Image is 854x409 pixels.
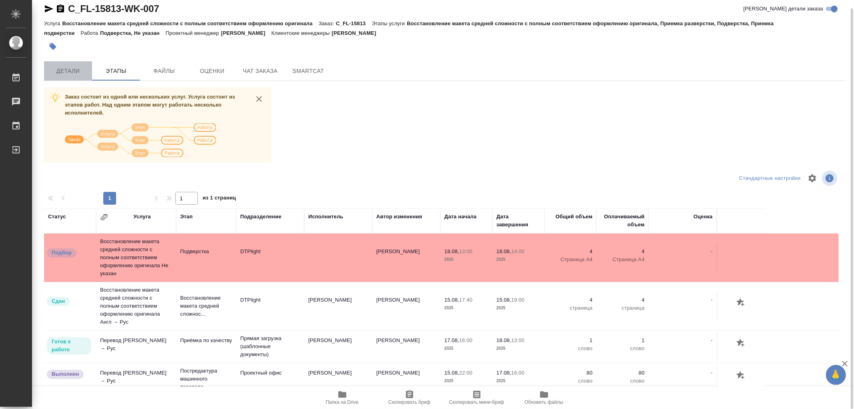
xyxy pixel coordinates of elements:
[826,365,846,385] button: 🙏
[44,20,62,26] p: Услуга
[601,336,645,345] p: 1
[511,370,524,376] p: 16:00
[44,38,62,55] button: Добавить тэг
[145,66,183,76] span: Файлы
[44,20,774,36] p: Восстановление макета средней сложности с полным соответствием оформлению оригинала, Приемка разв...
[693,213,713,221] div: Оценка
[549,248,593,256] p: 4
[193,66,231,76] span: Оценки
[496,337,511,343] p: 18.08,
[711,337,713,343] a: -
[96,282,176,330] td: Восстановление макета средней сложности с полным соответствием оформлению оригинала Англ → Рус
[803,169,822,188] span: Настроить таблицу
[443,387,510,409] button: Скопировать мини-бриф
[68,3,159,14] a: C_FL-15813-WK-007
[601,256,645,264] p: Страница А4
[376,387,443,409] button: Скопировать бриф
[496,370,511,376] p: 17.08,
[309,387,376,409] button: Папка на Drive
[496,213,541,229] div: Дата завершения
[601,369,645,377] p: 80
[372,20,407,26] p: Этапы услуги
[511,297,524,303] p: 19:00
[372,292,440,320] td: [PERSON_NAME]
[444,297,459,303] p: 15.08,
[601,213,645,229] div: Оплачиваемый объем
[48,213,66,221] div: Статус
[96,365,176,393] td: Перевод [PERSON_NAME] → Рус
[734,296,748,310] button: Добавить оценку
[444,304,488,312] p: 2025
[496,256,541,264] p: 2025
[52,338,86,354] p: Готов к работе
[459,337,472,343] p: 16:00
[336,20,372,26] p: C_FL-15813
[601,304,645,312] p: страница
[96,332,176,361] td: Перевод [PERSON_NAME] → Рус
[289,66,328,76] span: SmartCat
[734,369,748,383] button: Добавить оценку
[166,30,221,36] p: Проектный менеджер
[737,172,803,185] div: split button
[180,367,232,391] p: Постредактура машинного перевода
[332,30,382,36] p: [PERSON_NAME]
[271,30,332,36] p: Клиентские менеджеры
[100,213,108,221] button: Сгруппировать
[180,248,232,256] p: Подверстка
[601,345,645,353] p: слово
[376,213,422,221] div: Автор изменения
[62,20,318,26] p: Восстановление макета средней сложности с полным соответствием оформлению оригинала
[449,399,504,405] span: Скопировать мини-бриф
[496,297,511,303] p: 15.08,
[52,297,65,305] p: Сдан
[556,213,593,221] div: Общий объем
[822,171,839,186] span: Посмотреть информацию
[80,30,100,36] p: Работа
[52,370,79,378] p: Выполнен
[549,296,593,304] p: 4
[496,345,541,353] p: 2025
[253,93,265,105] button: close
[444,377,488,385] p: 2025
[241,66,279,76] span: Чат заказа
[711,248,713,254] a: -
[326,399,359,405] span: Папка на Drive
[180,213,193,221] div: Этап
[236,244,304,272] td: DTPlight
[511,248,524,254] p: 14:00
[444,256,488,264] p: 2025
[601,377,645,385] p: слово
[549,369,593,377] p: 80
[304,292,372,320] td: [PERSON_NAME]
[511,337,524,343] p: 13:00
[372,244,440,272] td: [PERSON_NAME]
[459,370,472,376] p: 22:00
[100,30,166,36] p: Подверстка, Не указан
[711,297,713,303] a: -
[549,336,593,345] p: 1
[734,336,748,350] button: Добавить оценку
[372,332,440,361] td: [PERSON_NAME]
[524,399,563,405] span: Обновить файлы
[236,292,304,320] td: DTPlight
[496,377,541,385] p: 2025
[601,296,645,304] p: 4
[304,365,372,393] td: [PERSON_NAME]
[459,248,472,254] p: 13:00
[52,249,72,257] p: Подбор
[56,4,65,14] button: Скопировать ссылку
[133,213,151,221] div: Услуга
[49,66,87,76] span: Детали
[236,330,304,363] td: Прямая загрузка (шаблонные документы)
[444,370,459,376] p: 15.08,
[459,297,472,303] p: 17:40
[549,256,593,264] p: Страница А4
[496,248,511,254] p: 18.08,
[240,213,281,221] div: Подразделение
[180,294,232,318] p: Восстановление макета средней сложнос...
[444,213,476,221] div: Дата начала
[96,234,176,282] td: Восстановление макета средней сложности с полным соответствием оформлению оригинала Не указан
[549,377,593,385] p: слово
[304,332,372,361] td: [PERSON_NAME]
[372,365,440,393] td: [PERSON_NAME]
